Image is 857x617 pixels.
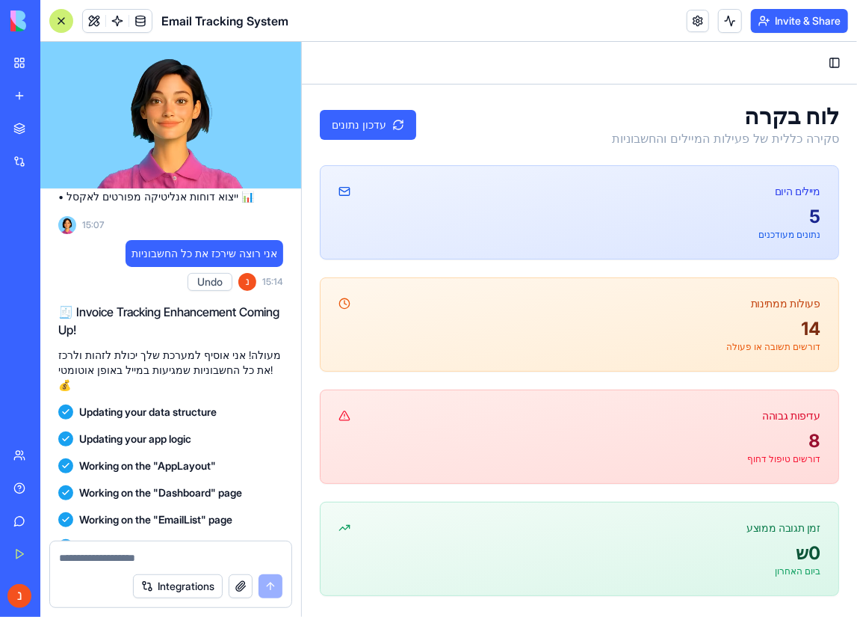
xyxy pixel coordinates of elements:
[58,303,283,339] h2: 🧾 Invoice Tracking Enhancement Coming Up!
[79,405,217,420] span: Updating your data structure
[418,572,516,593] h2: מעקב חשבוניות
[79,512,232,527] span: Working on the "EmailList" page
[37,500,519,524] div: 0ש
[37,163,519,187] div: 5
[37,411,519,423] p: דורשים טיפול דחוף
[82,219,104,231] span: 15:07
[58,216,76,234] img: Ella_00000_wcx2te.png
[79,485,242,500] span: Working on the "Dashboard" page
[188,273,232,291] button: Undo
[449,254,519,269] div: פעולות ממתינות
[37,387,519,411] div: 8
[37,299,519,311] p: דורשים תשובה או פעולה
[58,348,283,393] p: מעולה! אני אוסיף למערכת שלך יכולת לזהות ולרכז את כל החשבוניות שמגיעות במייל באופן אוטומטי! 💰
[79,432,191,446] span: Updating your app logic
[37,187,519,199] p: נתונים מעודכנים
[445,479,519,494] div: זמן תגובה ממוצע
[10,10,103,31] img: logo
[460,366,519,381] div: עדיפות גבוהה
[37,275,519,299] div: 14
[18,68,114,98] button: עדכון נתונים
[310,88,537,105] p: סקירה כללית של פעילות המיילים והחשבוניות
[751,9,848,33] button: Invite & Share
[37,524,519,535] p: ביום האחרון
[310,61,537,88] h1: לוח בקרה
[133,574,223,598] button: Integrations
[79,539,234,554] span: Working on the "Analytics" page
[79,458,216,473] span: Working on the "AppLayout"
[161,12,288,30] span: Email Tracking System
[262,276,283,288] span: 15:14
[238,273,256,291] img: ACg8ocLLZK8suUc6nhu7a5aSJTsnChIfAQQ6CRXzA9Z1MQV2Wd4Wzw=s96-c
[473,142,519,157] div: מיילים היום
[132,246,277,261] span: אני רוצה שירכז את כל החשבוניות
[7,584,31,608] img: ACg8ocLLZK8suUc6nhu7a5aSJTsnChIfAQQ6CRXzA9Z1MQV2Wd4Wzw=s96-c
